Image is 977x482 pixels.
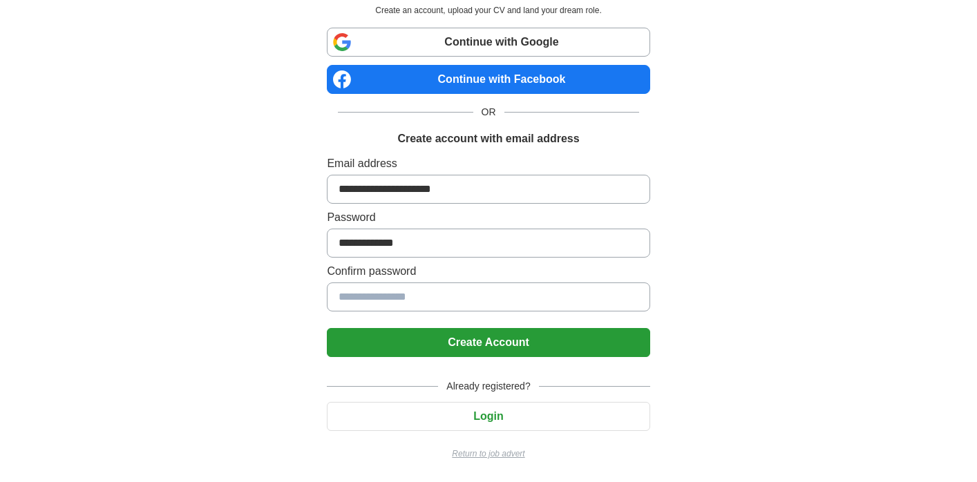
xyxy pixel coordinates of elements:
[327,155,649,172] label: Email address
[438,379,538,394] span: Already registered?
[327,263,649,280] label: Confirm password
[327,402,649,431] button: Login
[327,328,649,357] button: Create Account
[473,105,504,119] span: OR
[327,65,649,94] a: Continue with Facebook
[330,4,647,17] p: Create an account, upload your CV and land your dream role.
[327,28,649,57] a: Continue with Google
[327,410,649,422] a: Login
[397,131,579,147] h1: Create account with email address
[327,209,649,226] label: Password
[327,447,649,460] a: Return to job advert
